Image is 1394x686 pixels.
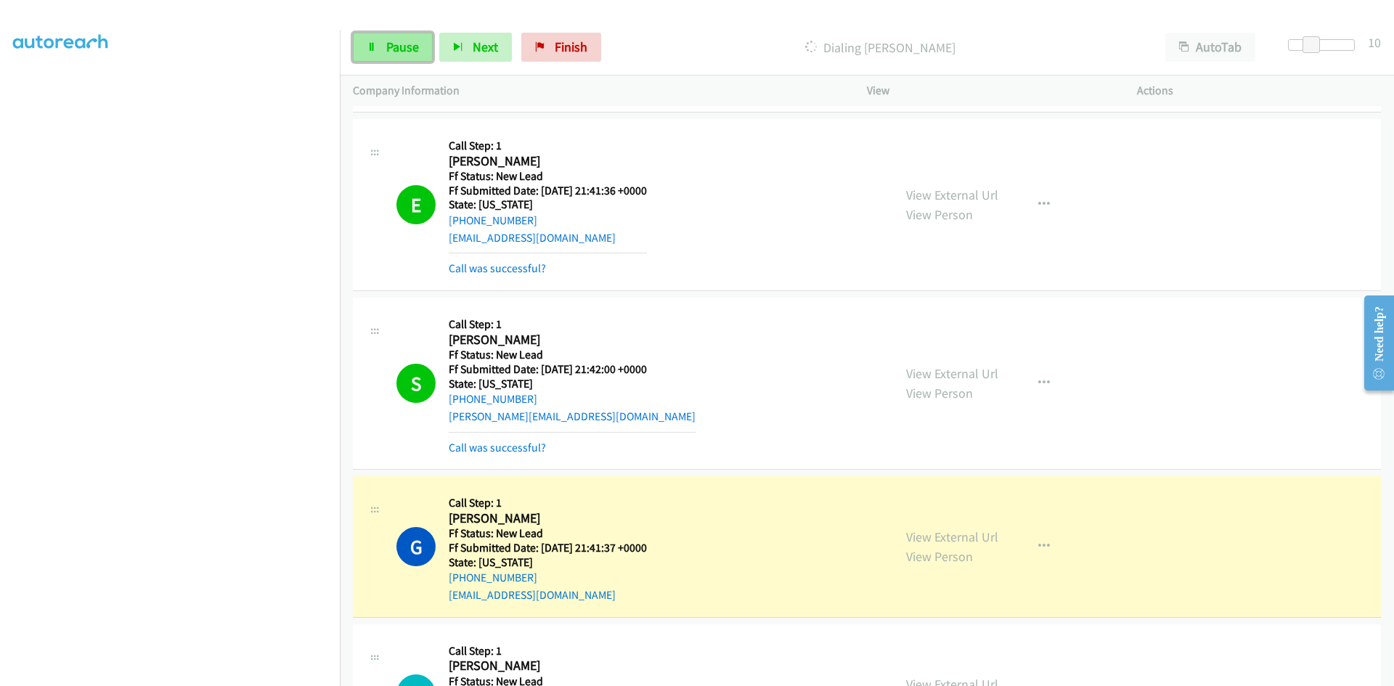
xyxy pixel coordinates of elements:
h5: Ff Submitted Date: [DATE] 21:41:37 +0000 [449,541,647,555]
span: Next [473,38,498,55]
h5: Call Step: 1 [449,644,647,658]
h5: Ff Submitted Date: [DATE] 21:42:00 +0000 [449,362,696,377]
p: Company Information [353,82,841,99]
a: [EMAIL_ADDRESS][DOMAIN_NAME] [449,588,616,602]
h5: Call Step: 1 [449,139,647,153]
a: View Person [906,206,973,223]
a: [PHONE_NUMBER] [449,213,537,227]
h1: E [396,185,436,224]
h5: Ff Status: New Lead [449,169,647,184]
a: View External Url [906,187,998,203]
h5: State: [US_STATE] [449,197,647,212]
h5: Ff Submitted Date: [DATE] 21:41:36 +0000 [449,184,647,198]
a: View Person [906,385,973,401]
p: Dialing [PERSON_NAME] [621,38,1139,57]
h1: G [396,527,436,566]
h2: [PERSON_NAME] [449,332,696,348]
h2: [PERSON_NAME] [449,510,647,527]
a: [EMAIL_ADDRESS][DOMAIN_NAME] [449,231,616,245]
div: 10 [1368,33,1381,52]
p: Actions [1137,82,1381,99]
span: Pause [386,38,419,55]
a: Call was successful? [449,261,546,275]
a: View External Url [906,365,998,382]
a: View Person [906,548,973,565]
h5: Ff Status: New Lead [449,348,696,362]
a: [PHONE_NUMBER] [449,392,537,406]
h1: S [396,364,436,403]
a: Call was successful? [449,441,546,454]
a: Finish [521,33,601,62]
h5: Ff Status: New Lead [449,526,647,541]
h5: Call Step: 1 [449,317,696,332]
h2: [PERSON_NAME] [449,658,647,674]
a: [PHONE_NUMBER] [449,571,537,584]
iframe: Resource Center [1352,285,1394,401]
h2: [PERSON_NAME] [449,153,647,170]
a: [PERSON_NAME][EMAIL_ADDRESS][DOMAIN_NAME] [449,409,696,423]
h5: State: [US_STATE] [449,555,647,570]
button: AutoTab [1165,33,1255,62]
button: Next [439,33,512,62]
h5: State: [US_STATE] [449,377,696,391]
a: Pause [353,33,433,62]
p: View [867,82,1111,99]
h5: Call Step: 1 [449,496,647,510]
a: View External Url [906,528,998,545]
span: Finish [555,38,587,55]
